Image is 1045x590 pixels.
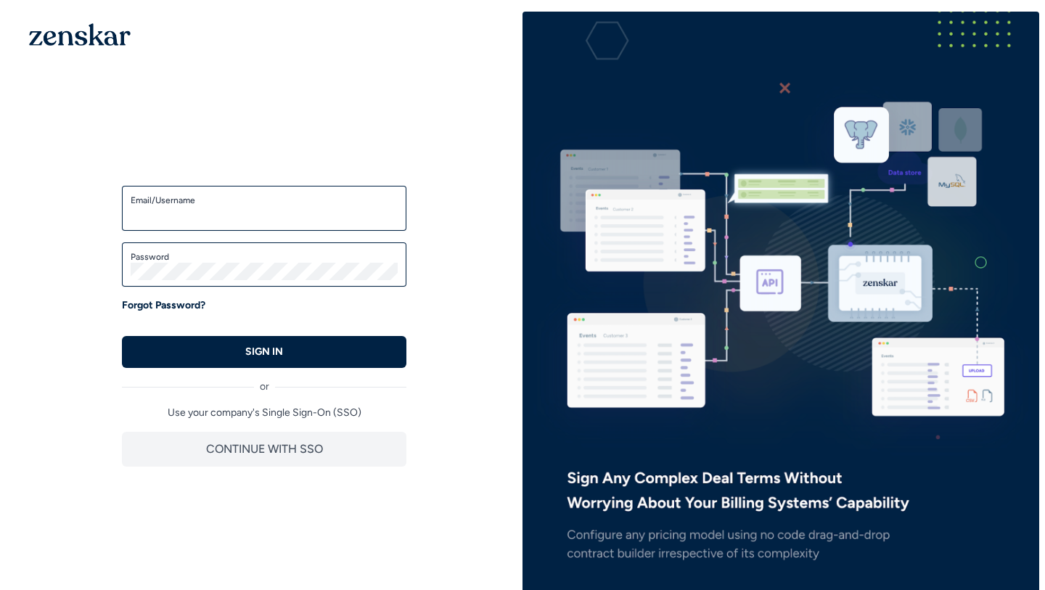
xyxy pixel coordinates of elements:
[131,251,398,263] label: Password
[245,345,283,359] p: SIGN IN
[122,432,406,467] button: CONTINUE WITH SSO
[122,298,205,313] a: Forgot Password?
[122,406,406,420] p: Use your company's Single Sign-On (SSO)
[131,194,398,206] label: Email/Username
[122,336,406,368] button: SIGN IN
[29,23,131,46] img: 1OGAJ2xQqyY4LXKgY66KYq0eOWRCkrZdAb3gUhuVAqdWPZE9SRJmCz+oDMSn4zDLXe31Ii730ItAGKgCKgCCgCikA4Av8PJUP...
[122,368,406,394] div: or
